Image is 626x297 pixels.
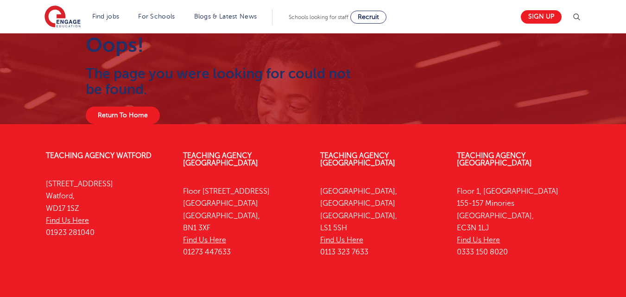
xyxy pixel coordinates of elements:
[183,152,258,167] a: Teaching Agency [GEOGRAPHIC_DATA]
[86,66,353,97] h2: The page you were looking for could not be found.
[183,236,226,244] a: Find Us Here
[138,13,175,20] a: For Schools
[194,13,257,20] a: Blogs & Latest News
[86,33,353,57] h1: Oops!
[92,13,120,20] a: Find jobs
[44,6,81,29] img: Engage Education
[358,13,379,20] span: Recruit
[457,185,580,259] p: Floor 1, [GEOGRAPHIC_DATA] 155-157 Minories [GEOGRAPHIC_DATA], EC3N 1LJ 0333 150 8020
[46,152,152,160] a: Teaching Agency Watford
[86,107,160,124] a: Return To Home
[320,152,395,167] a: Teaching Agency [GEOGRAPHIC_DATA]
[350,11,386,24] a: Recruit
[46,178,169,239] p: [STREET_ADDRESS] Watford, WD17 1SZ 01923 281040
[320,236,363,244] a: Find Us Here
[457,152,532,167] a: Teaching Agency [GEOGRAPHIC_DATA]
[289,14,348,20] span: Schools looking for staff
[183,185,306,259] p: Floor [STREET_ADDRESS] [GEOGRAPHIC_DATA] [GEOGRAPHIC_DATA], BN1 3XF 01273 447633
[457,236,500,244] a: Find Us Here
[521,10,562,24] a: Sign up
[320,185,443,259] p: [GEOGRAPHIC_DATA], [GEOGRAPHIC_DATA] [GEOGRAPHIC_DATA], LS1 5SH 0113 323 7633
[46,216,89,225] a: Find Us Here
